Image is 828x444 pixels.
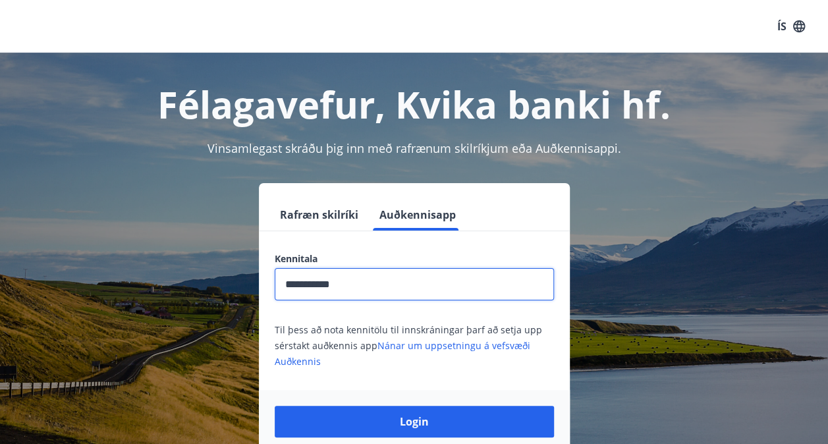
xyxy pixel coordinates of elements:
[275,323,542,368] span: Til þess að nota kennitölu til innskráningar þarf að setja upp sérstakt auðkennis app
[374,199,461,231] button: Auðkennisapp
[275,406,554,437] button: Login
[275,199,364,231] button: Rafræn skilríki
[275,252,554,265] label: Kennitala
[207,140,621,156] span: Vinsamlegast skráðu þig inn með rafrænum skilríkjum eða Auðkennisappi.
[16,79,812,129] h1: Félagavefur, Kvika banki hf.
[275,339,530,368] a: Nánar um uppsetningu á vefsvæði Auðkennis
[770,14,812,38] button: ÍS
